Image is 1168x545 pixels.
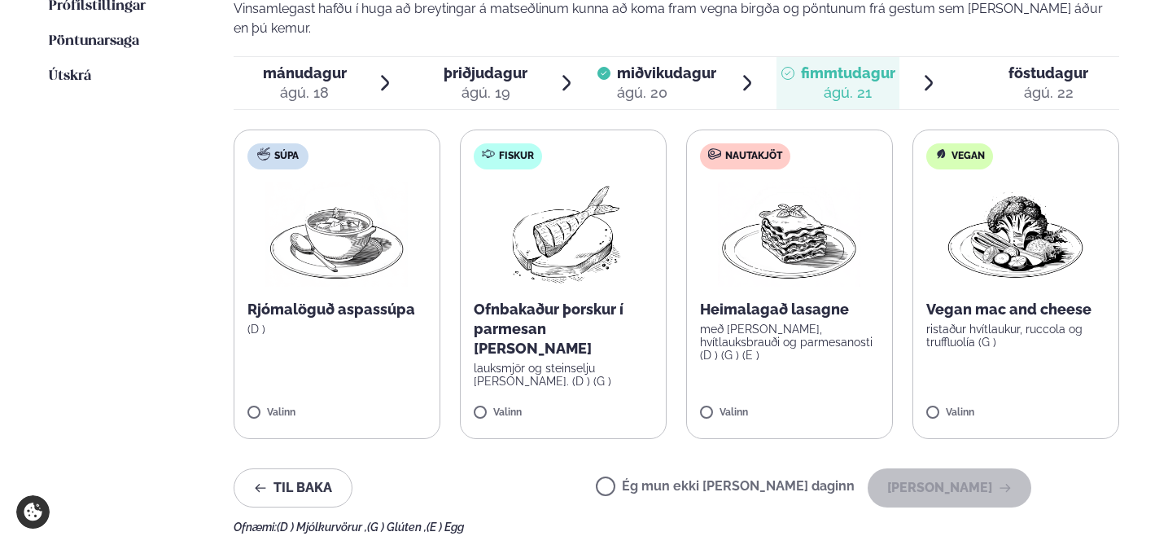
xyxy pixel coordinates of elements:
[491,182,635,287] img: Fish.png
[708,147,721,160] img: beef.svg
[718,182,861,287] img: Lasagna.png
[234,468,352,508] button: Til baka
[700,300,879,319] p: Heimalagað lasagne
[1008,83,1088,103] div: ágú. 22
[263,83,347,103] div: ágú. 18
[16,495,50,529] a: Cookie settings
[263,64,347,81] span: mánudagur
[499,150,534,163] span: Fiskur
[482,147,495,160] img: fish.svg
[444,64,527,81] span: þriðjudagur
[617,64,716,81] span: miðvikudagur
[367,521,427,534] span: (G ) Glúten ,
[277,521,367,534] span: (D ) Mjólkurvörur ,
[265,182,409,287] img: Soup.png
[474,362,653,388] p: lauksmjör og steinselju [PERSON_NAME]. (D ) (G )
[725,150,782,163] span: Nautakjöt
[944,182,1087,287] img: Vegan.png
[49,32,139,51] a: Pöntunarsaga
[1008,64,1088,81] span: föstudagur
[700,323,879,362] p: með [PERSON_NAME], hvítlauksbrauði og parmesanosti (D ) (G ) (E )
[951,150,985,163] span: Vegan
[444,83,527,103] div: ágú. 19
[49,67,91,86] a: Útskrá
[49,34,139,48] span: Pöntunarsaga
[234,521,1120,534] div: Ofnæmi:
[934,147,947,160] img: Vegan.svg
[801,83,895,103] div: ágú. 21
[427,521,464,534] span: (E ) Egg
[257,147,270,160] img: soup.svg
[474,300,653,358] p: Ofnbakaður þorskur í parmesan [PERSON_NAME]
[926,300,1105,319] p: Vegan mac and cheese
[617,83,716,103] div: ágú. 20
[247,323,427,336] p: (D )
[801,64,895,81] span: fimmtudagur
[274,150,299,163] span: Súpa
[868,468,1031,508] button: [PERSON_NAME]
[247,300,427,319] p: Rjómalöguð aspassúpa
[926,323,1105,349] p: ristaður hvítlaukur, ruccola og truffluolía (G )
[49,69,91,83] span: Útskrá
